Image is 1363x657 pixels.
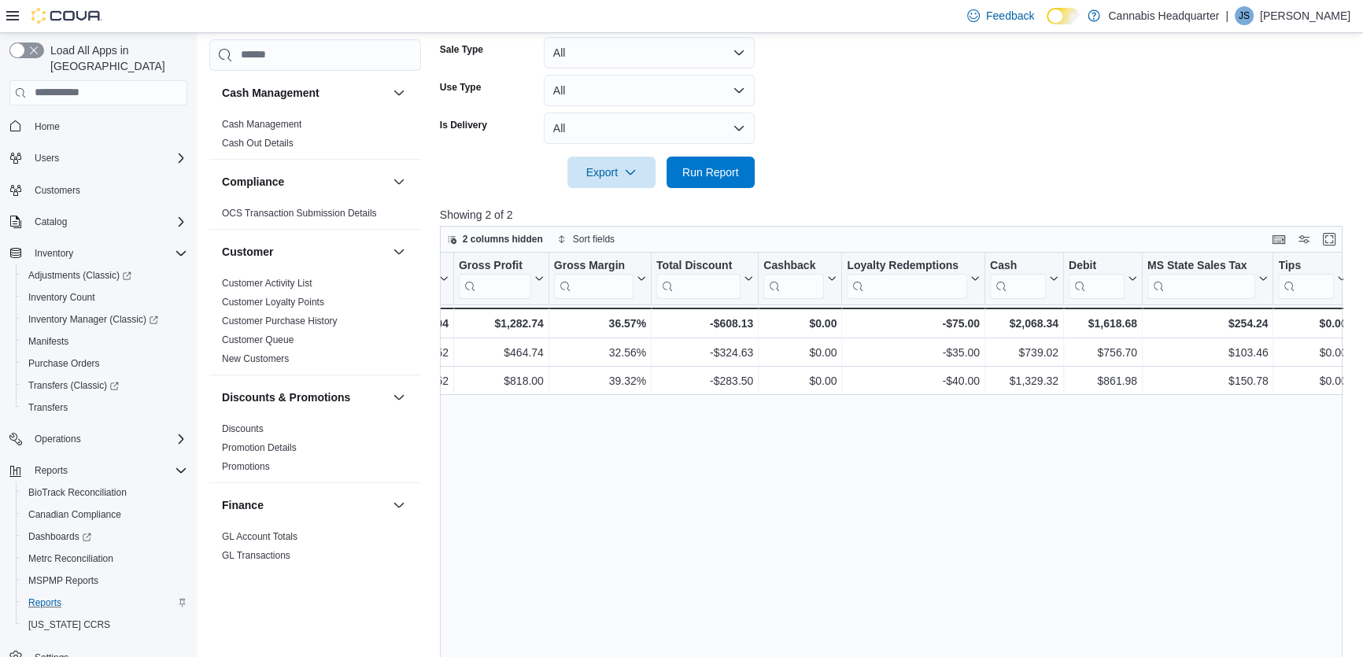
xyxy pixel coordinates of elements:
[28,379,119,392] span: Transfers (Classic)
[22,332,75,351] a: Manifests
[847,258,967,298] div: Loyalty Redemptions
[28,552,113,565] span: Metrc Reconciliation
[222,531,297,542] a: GL Account Totals
[390,172,408,191] button: Compliance
[222,423,264,435] span: Discounts
[222,353,289,364] a: New Customers
[16,592,194,614] button: Reports
[22,571,105,590] a: MSPMP Reports
[28,596,61,609] span: Reports
[1278,258,1334,298] div: Tips
[28,181,87,200] a: Customers
[1069,371,1137,390] div: $861.98
[1108,6,1219,25] p: Cannabis Headquarter
[16,397,194,419] button: Transfers
[22,549,187,568] span: Metrc Reconciliation
[209,419,421,482] div: Discounts & Promotions
[1147,371,1269,390] div: $150.78
[656,371,753,390] div: -$283.50
[28,212,187,231] span: Catalog
[3,242,194,264] button: Inventory
[28,461,187,480] span: Reports
[16,308,194,330] a: Inventory Manager (Classic)
[390,242,408,261] button: Customer
[222,334,294,345] a: Customer Queue
[222,352,289,365] span: New Customers
[35,247,73,260] span: Inventory
[22,615,187,634] span: Washington CCRS
[28,313,158,326] span: Inventory Manager (Classic)
[222,119,301,130] a: Cash Management
[390,388,408,407] button: Discounts & Promotions
[22,527,98,546] a: Dashboards
[28,269,131,282] span: Adjustments (Classic)
[22,505,187,524] span: Canadian Compliance
[22,288,187,307] span: Inventory Count
[28,244,187,263] span: Inventory
[553,314,645,333] div: 36.57%
[22,527,187,546] span: Dashboards
[763,371,837,390] div: $0.00
[544,113,755,144] button: All
[1295,230,1313,249] button: Display options
[16,264,194,286] a: Adjustments (Classic)
[222,460,270,473] span: Promotions
[28,461,74,480] button: Reports
[222,277,312,290] span: Customer Activity List
[763,258,837,298] button: Cashback
[1047,8,1080,24] input: Dark Mode
[28,149,187,168] span: Users
[847,258,980,298] button: Loyalty Redemptions
[459,314,544,333] div: $1,282.74
[222,530,297,543] span: GL Account Totals
[22,398,74,417] a: Transfers
[847,258,967,273] div: Loyalty Redemptions
[990,258,1046,273] div: Cash
[35,464,68,477] span: Reports
[682,164,739,180] span: Run Report
[440,81,481,94] label: Use Type
[374,314,448,333] div: $2,225.04
[16,570,194,592] button: MSPMP Reports
[656,314,753,333] div: -$608.13
[1278,258,1334,273] div: Tips
[22,266,138,285] a: Adjustments (Classic)
[847,314,980,333] div: -$75.00
[28,180,187,200] span: Customers
[44,42,187,74] span: Load All Apps in [GEOGRAPHIC_DATA]
[22,483,133,502] a: BioTrack Reconciliation
[990,314,1058,333] div: $2,068.34
[28,116,187,136] span: Home
[990,343,1058,362] div: $739.02
[3,147,194,169] button: Users
[31,8,102,24] img: Cova
[222,85,320,101] h3: Cash Management
[222,174,284,190] h3: Compliance
[222,296,324,308] span: Customer Loyalty Points
[1278,371,1346,390] div: $0.00
[22,332,187,351] span: Manifests
[28,430,87,448] button: Operations
[222,278,312,289] a: Customer Activity List
[16,504,194,526] button: Canadian Compliance
[763,343,837,362] div: $0.00
[222,423,264,434] a: Discounts
[222,138,294,149] a: Cash Out Details
[1278,314,1346,333] div: $0.00
[1260,6,1350,25] p: [PERSON_NAME]
[222,207,377,220] span: OCS Transaction Submission Details
[222,549,290,562] span: GL Transactions
[990,371,1058,390] div: $1,329.32
[553,258,633,298] div: Gross Margin
[222,174,386,190] button: Compliance
[28,212,73,231] button: Catalog
[28,508,121,521] span: Canadian Compliance
[28,149,65,168] button: Users
[222,461,270,472] a: Promotions
[459,258,531,273] div: Gross Profit
[222,118,301,131] span: Cash Management
[22,593,187,612] span: Reports
[3,428,194,450] button: Operations
[1278,258,1346,298] button: Tips
[22,310,187,329] span: Inventory Manager (Classic)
